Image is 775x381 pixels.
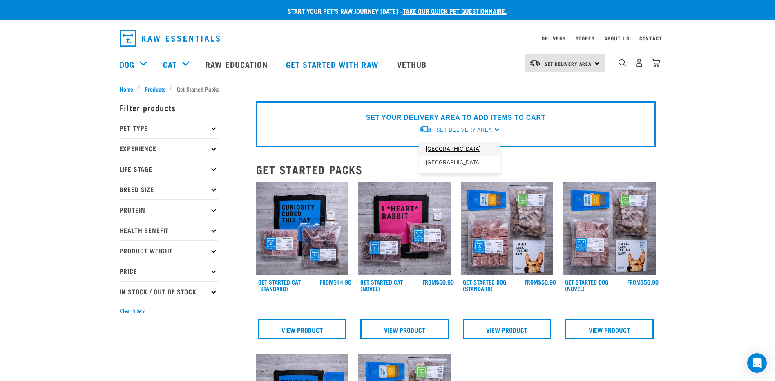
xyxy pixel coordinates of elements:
a: Delivery [542,37,565,40]
div: $50.90 [422,279,454,285]
img: user.png [635,58,643,67]
a: About Us [604,37,629,40]
button: Clear filters [120,307,145,315]
p: Pet Type [120,118,218,138]
a: Get Started Dog (Novel) [565,280,608,290]
img: van-moving.png [419,125,432,134]
a: Products [140,85,170,93]
p: Product Weight [120,240,218,261]
a: View Product [463,319,552,339]
a: Contact [639,37,662,40]
p: Experience [120,138,218,159]
span: FROM [422,280,436,283]
p: Health Benefit [120,220,218,240]
a: Cat [163,58,177,70]
a: [GEOGRAPHIC_DATA] [419,142,500,156]
h2: Get Started Packs [256,163,656,176]
span: Products [145,85,165,93]
img: home-icon-1@2x.png [619,59,626,67]
p: Breed Size [120,179,218,199]
nav: dropdown navigation [113,27,662,50]
div: $56.90 [627,279,659,285]
span: FROM [627,280,641,283]
a: View Product [258,319,347,339]
p: In Stock / Out Of Stock [120,281,218,302]
a: [GEOGRAPHIC_DATA] [419,156,500,169]
img: NSP Dog Novel Update [563,182,656,275]
img: van-moving.png [529,59,540,67]
a: Get Started Dog (Standard) [463,280,506,290]
span: Set Delivery Area [545,62,592,65]
span: FROM [320,280,333,283]
span: Home [120,85,133,93]
img: Raw Essentials Logo [120,30,220,47]
a: Dog [120,58,134,70]
a: Raw Education [197,48,277,81]
nav: breadcrumbs [120,85,656,93]
a: View Product [360,319,449,339]
a: Get started with Raw [278,48,389,81]
span: FROM [525,280,538,283]
a: Vethub [389,48,437,81]
p: Protein [120,199,218,220]
div: $50.90 [525,279,556,285]
a: View Product [565,319,654,339]
a: take our quick pet questionnaire. [403,9,507,13]
p: Price [120,261,218,281]
div: Open Intercom Messenger [747,353,767,373]
a: Get Started Cat (Standard) [258,280,301,290]
a: Stores [576,37,595,40]
span: Set Delivery Area [436,127,492,133]
div: $44.90 [320,279,351,285]
img: Assortment Of Raw Essential Products For Cats Including, Pink And Black Tote Bag With "I *Heart* ... [358,182,451,275]
img: NSP Dog Standard Update [461,182,554,275]
img: Assortment Of Raw Essential Products For Cats Including, Blue And Black Tote Bag With "Curiosity ... [256,182,349,275]
p: Life Stage [120,159,218,179]
img: home-icon@2x.png [652,58,660,67]
a: Home [120,85,138,93]
p: SET YOUR DELIVERY AREA TO ADD ITEMS TO CART [366,113,545,123]
p: Filter products [120,97,218,118]
a: Get Started Cat (Novel) [360,280,403,290]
